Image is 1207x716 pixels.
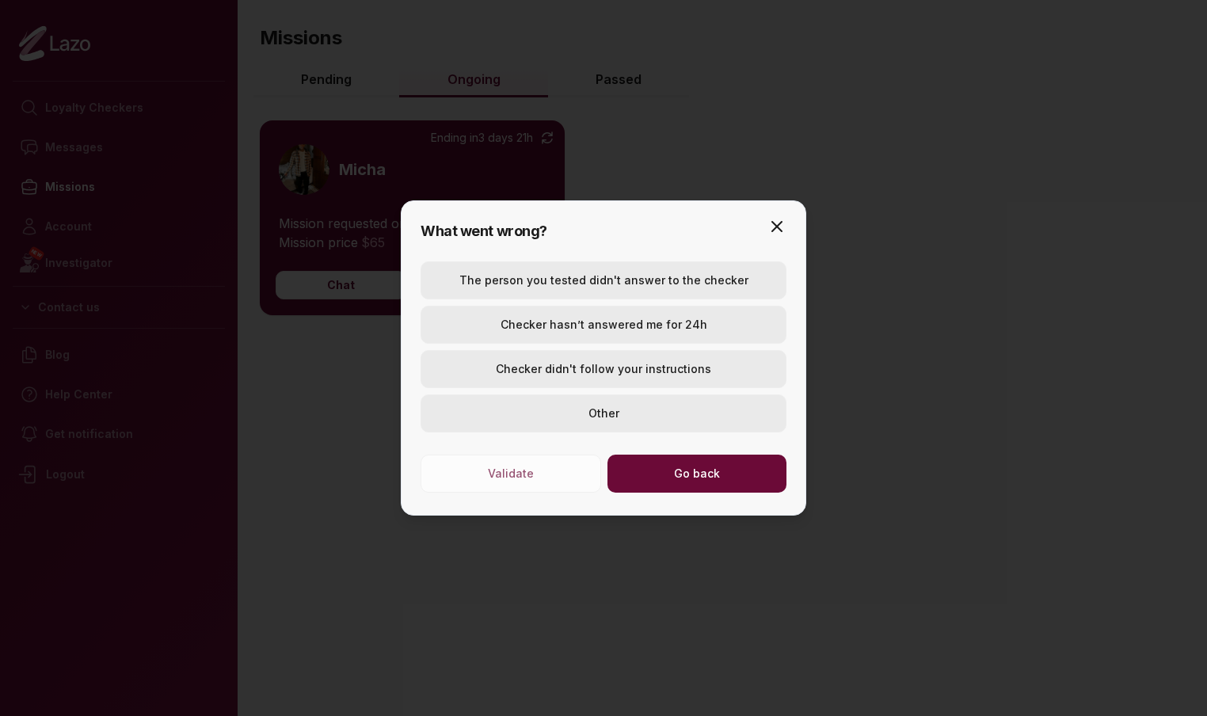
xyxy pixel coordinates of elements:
[421,394,786,432] button: Other
[607,455,786,493] button: Go back
[421,350,786,388] button: Checker didn't follow your instructions
[421,261,786,299] button: The person you tested didn't answer to the checker
[421,306,786,344] button: Checker hasn’t answered me for 24h
[421,220,786,242] h2: What went wrong?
